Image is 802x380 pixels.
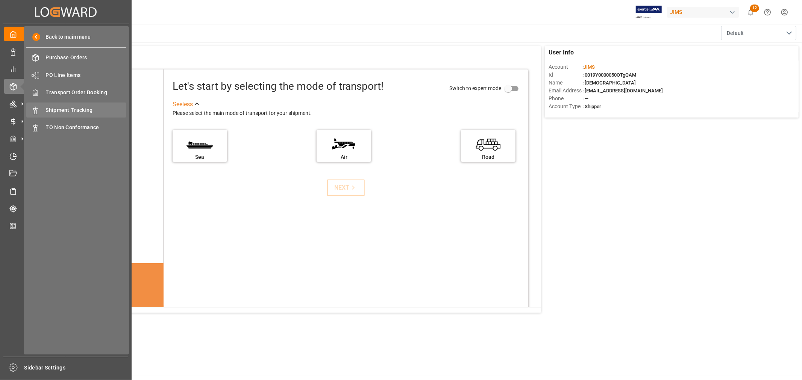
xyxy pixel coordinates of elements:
[26,68,126,82] a: PO Line Items
[582,64,595,70] span: :
[636,6,662,19] img: Exertis%20JAM%20-%20Email%20Logo.jpg_1722504956.jpg
[582,96,588,101] span: : —
[173,78,384,94] div: Let's start by selecting the mode of transport!
[549,95,582,103] span: Phone
[4,201,127,216] a: Tracking Shipment
[582,104,601,109] span: : Shipper
[727,29,744,37] span: Default
[449,85,501,91] span: Switch to expert mode
[173,100,193,109] div: See less
[667,7,739,18] div: JIMS
[750,5,759,12] span: 12
[465,153,512,161] div: Road
[153,305,164,341] button: next slide / item
[759,4,776,21] button: Help Center
[549,103,582,110] span: Account Type
[4,184,127,198] a: Sailing Schedules
[320,153,367,161] div: Air
[549,71,582,79] span: Id
[4,27,127,41] a: My Cockpit
[46,54,127,62] span: Purchase Orders
[46,89,127,97] span: Transport Order Booking
[176,153,223,161] div: Sea
[46,124,127,131] span: TO Non Conformance
[742,4,759,21] button: show 12 new notifications
[549,87,582,95] span: Email Address
[549,48,574,57] span: User Info
[4,62,127,76] a: My Reports
[4,149,127,163] a: Timeslot Management V2
[26,85,126,100] a: Transport Order Booking
[46,106,127,114] span: Shipment Tracking
[582,80,636,86] span: : [DEMOGRAPHIC_DATA]
[40,33,91,41] span: Back to main menu
[4,44,127,59] a: Data Management
[327,179,365,196] button: NEXT
[584,64,595,70] span: JIMS
[582,72,636,78] span: : 0019Y0000050OTgQAM
[549,63,582,71] span: Account
[549,79,582,87] span: Name
[173,109,523,118] div: Please select the main mode of transport for your shipment.
[4,166,127,181] a: Document Management
[26,120,126,135] a: TO Non Conformance
[24,364,129,372] span: Sidebar Settings
[26,103,126,117] a: Shipment Tracking
[334,183,357,192] div: NEXT
[46,71,127,79] span: PO Line Items
[667,5,742,19] button: JIMS
[26,50,126,65] a: Purchase Orders
[582,88,663,93] span: : [EMAIL_ADDRESS][DOMAIN_NAME]
[721,26,796,40] button: open menu
[4,219,127,233] a: CO2 Calculator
